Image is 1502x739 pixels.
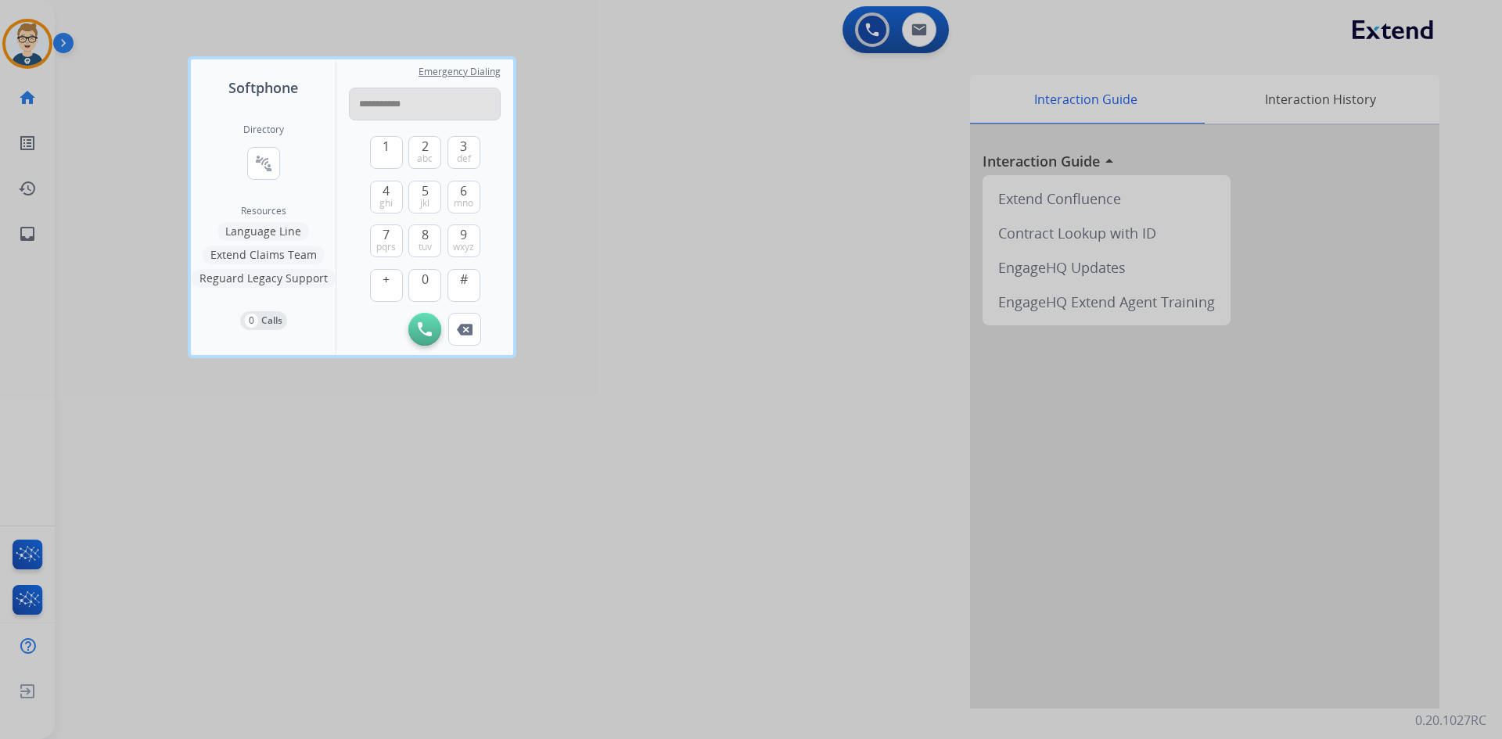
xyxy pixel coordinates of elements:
[370,224,403,257] button: 7pqrs
[447,181,480,213] button: 6mno
[422,225,429,244] span: 8
[228,77,298,99] span: Softphone
[457,152,471,165] span: def
[245,314,258,328] p: 0
[419,66,501,78] span: Emergency Dialing
[383,137,390,156] span: 1
[243,124,284,136] h2: Directory
[422,270,429,289] span: 0
[241,205,286,217] span: Resources
[460,137,467,156] span: 3
[203,246,325,264] button: Extend Claims Team
[447,269,480,302] button: #
[408,269,441,302] button: 0
[460,270,468,289] span: #
[370,136,403,169] button: 1
[383,181,390,200] span: 4
[457,324,473,335] img: call-button
[383,225,390,244] span: 7
[240,311,287,330] button: 0Calls
[408,136,441,169] button: 2abc
[376,241,396,253] span: pqrs
[447,224,480,257] button: 9wxyz
[422,181,429,200] span: 5
[418,322,432,336] img: call-button
[460,181,467,200] span: 6
[460,225,467,244] span: 9
[408,224,441,257] button: 8tuv
[254,154,273,173] mat-icon: connect_without_contact
[383,270,390,289] span: +
[217,222,309,241] button: Language Line
[453,241,474,253] span: wxyz
[422,137,429,156] span: 2
[419,241,432,253] span: tuv
[1415,711,1486,730] p: 0.20.1027RC
[261,314,282,328] p: Calls
[370,181,403,213] button: 4ghi
[420,197,429,210] span: jkl
[379,197,393,210] span: ghi
[192,269,336,288] button: Reguard Legacy Support
[408,181,441,213] button: 5jkl
[370,269,403,302] button: +
[454,197,473,210] span: mno
[417,152,433,165] span: abc
[447,136,480,169] button: 3def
